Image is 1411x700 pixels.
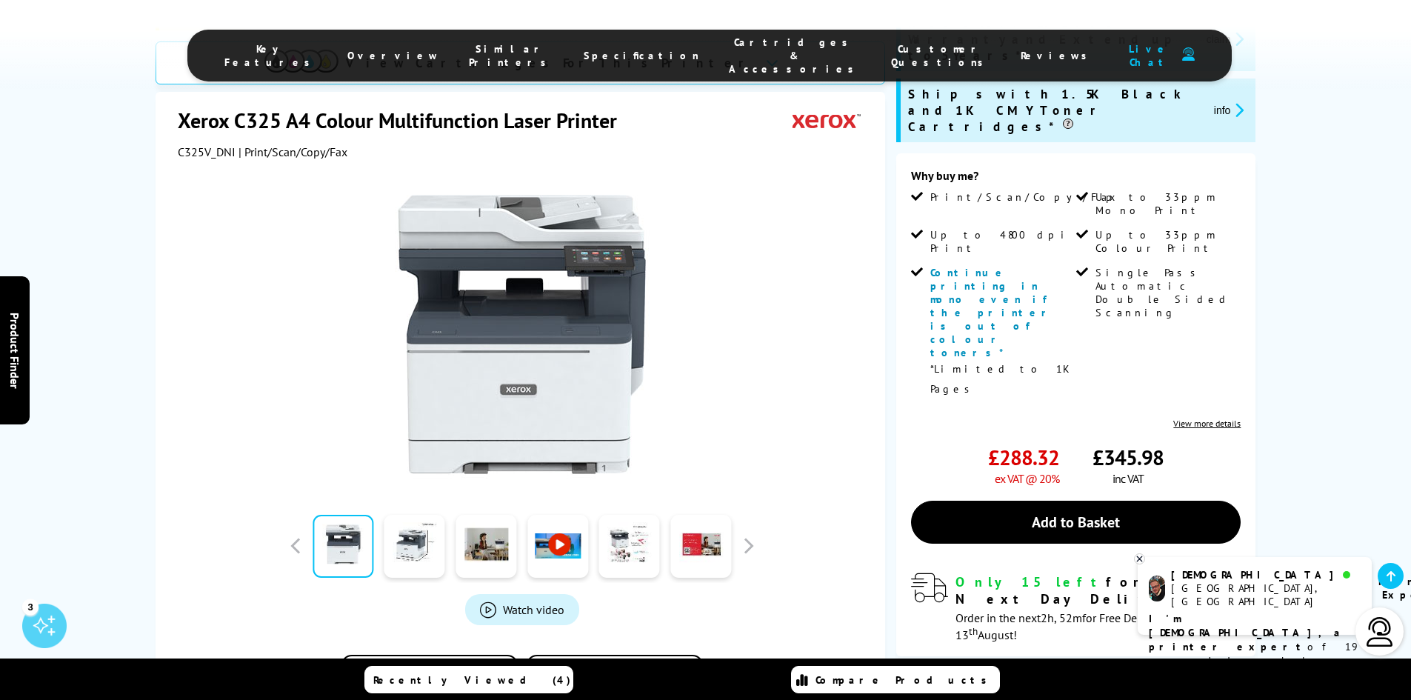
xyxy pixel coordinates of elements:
img: Xerox C325 [377,189,667,479]
a: Add to Basket [911,501,1241,544]
b: I'm [DEMOGRAPHIC_DATA], a printer expert [1149,612,1344,653]
span: Recently Viewed (4) [373,673,571,687]
a: Compare Products [791,666,1000,693]
div: 3 [22,599,39,615]
a: View more details [1173,418,1241,429]
span: Live Chat [1124,42,1175,69]
a: Recently Viewed (4) [364,666,573,693]
span: Key Features [224,42,318,69]
span: Watch video [503,602,564,617]
span: Similar Printers [469,42,554,69]
span: Specification [584,49,699,62]
div: modal_delivery [911,573,1241,641]
span: Product Finder [7,312,22,388]
div: for FREE Next Day Delivery [955,573,1241,607]
span: Customer Questions [891,42,991,69]
span: Cartridges & Accessories [729,36,861,76]
div: Why buy me? [911,168,1241,190]
span: Print/Scan/Copy/Fax [930,190,1121,204]
img: Xerox [793,107,861,134]
div: [GEOGRAPHIC_DATA], [GEOGRAPHIC_DATA] [1171,581,1360,608]
span: Up to 33ppm Mono Print [1095,190,1238,217]
h1: Xerox C325 A4 Colour Multifunction Laser Printer [178,107,632,134]
sup: th [969,624,978,638]
img: user-headset-light.svg [1365,617,1395,647]
img: chris-livechat.png [1149,576,1165,601]
span: Ships with 1.5K Black and 1K CMY Toner Cartridges* [908,86,1202,135]
span: Continue printing in mono even if the printer is out of colour toners* [930,266,1055,359]
a: Product_All_Videos [465,594,579,625]
p: of 19 years! I can help you choose the right product [1149,612,1361,696]
span: 2h, 52m [1041,610,1082,625]
button: Add to Compare [341,655,518,697]
img: user-headset-duotone.svg [1182,47,1195,61]
span: Only 15 left [955,573,1106,590]
span: Single Pass Automatic Double Sided Scanning [1095,266,1238,319]
span: £345.98 [1093,444,1164,471]
span: Reviews [1021,49,1095,62]
span: Order in the next for Free Delivery [DATE] 13 August! [955,610,1201,642]
span: £288.32 [988,444,1059,471]
span: | Print/Scan/Copy/Fax [238,144,347,159]
span: ex VAT @ 20% [995,471,1059,486]
span: Up to 33ppm Colour Print [1095,228,1238,255]
button: In the Box [526,655,704,697]
span: Up to 4800 dpi Print [930,228,1073,255]
p: *Limited to 1K Pages [930,359,1073,399]
span: inc VAT [1113,471,1144,486]
span: C325V_DNI [178,144,236,159]
div: [DEMOGRAPHIC_DATA] [1171,568,1360,581]
button: promo-description [1210,101,1249,119]
span: Overview [347,49,439,62]
span: Compare Products [815,673,995,687]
